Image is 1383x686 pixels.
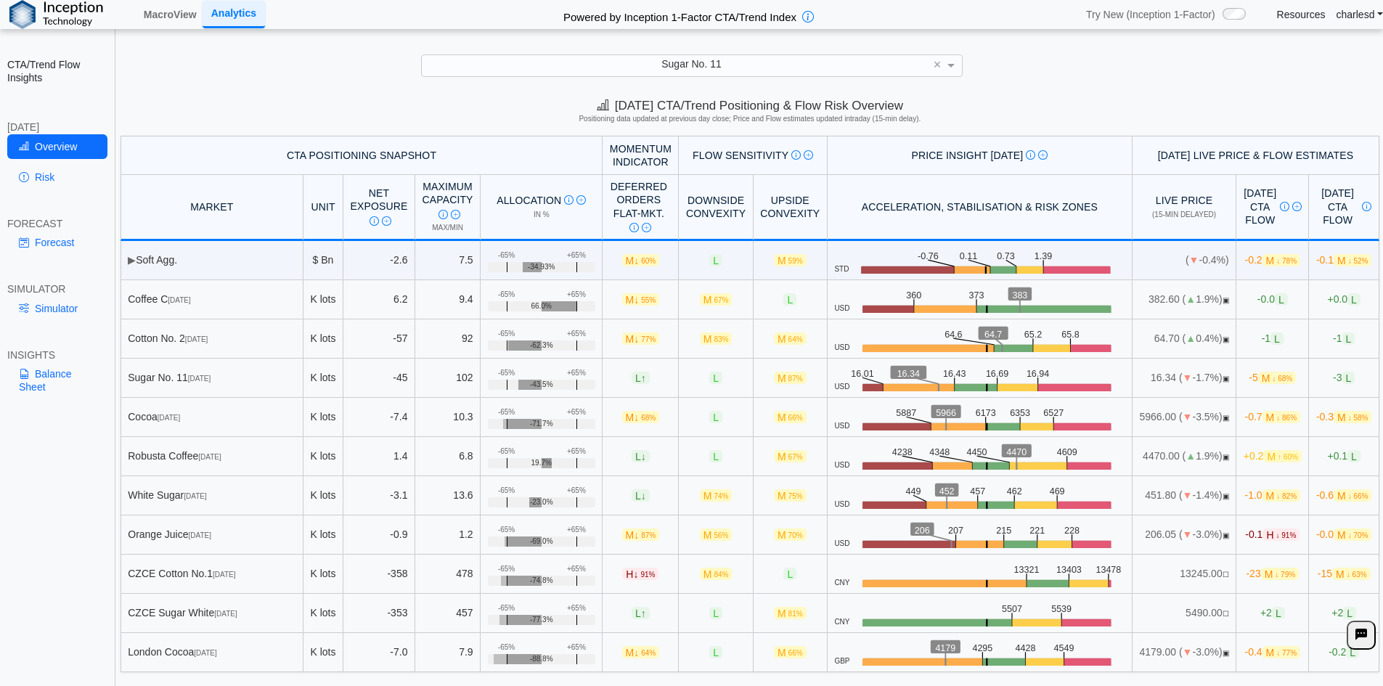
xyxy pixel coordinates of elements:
div: Cocoa [128,410,295,423]
text: 16.34 [898,367,921,378]
text: 0.11 [963,250,981,261]
div: Allocation [488,194,595,207]
th: Live Price [1133,175,1236,241]
span: 64% [788,335,803,343]
span: ↓ 70% [1348,531,1368,539]
img: Info [1280,202,1289,211]
span: -0.2 [1244,254,1300,266]
div: -65% [498,486,515,495]
span: Clear value [931,55,944,75]
span: -71.7% [530,420,553,428]
div: +65% [567,565,586,573]
span: -62.3% [530,341,553,350]
span: ▶ [128,254,136,266]
text: 452 [941,485,956,496]
span: 77% [641,335,656,343]
td: 102 [415,359,481,398]
span: -5 [1249,372,1296,384]
span: USD [834,461,849,470]
span: 66% [788,414,803,422]
span: (15-min delayed) [1152,211,1216,219]
td: K lots [303,555,343,594]
text: 65.2 [1027,328,1045,339]
text: 228 [1069,524,1084,535]
td: -358 [343,555,415,594]
div: White Sugar [128,489,295,502]
span: ↓ [634,411,639,422]
span: -0.0 [1257,293,1288,306]
span: M [774,489,807,502]
span: × [934,58,942,71]
td: 206.05 ( -3.0%) [1133,515,1236,555]
text: 1.39 [1039,250,1057,261]
span: 67% [714,296,728,304]
div: Orange Juice [128,528,295,541]
img: Info [791,150,801,160]
div: +65% [567,369,586,377]
span: OPEN: Market session is currently open. [1223,531,1229,539]
span: -15 [1318,568,1371,580]
div: FORECAST [7,217,107,230]
span: ↓ [641,489,646,501]
span: USD [834,422,849,430]
text: -0.76 [919,250,940,261]
span: M [622,332,660,345]
text: 462 [1010,485,1025,496]
text: 215 [999,524,1014,535]
span: ↓ 66% [1348,492,1368,500]
span: [DATE] [189,531,211,539]
div: Robusta Coffee [128,449,295,462]
text: 13321 [1017,564,1043,575]
span: -1.0 [1244,489,1300,502]
div: +65% [567,330,586,338]
td: 13.6 [415,476,481,515]
span: H [622,568,658,580]
span: [DATE] [185,335,208,343]
img: Info [1026,150,1035,160]
td: 4470.00 ( 1.9%) [1133,437,1236,476]
a: Risk [7,165,107,189]
span: NO FEED: Live data feed not provided for this market. [1223,571,1229,579]
span: ↓ [633,568,638,579]
text: 4450 [969,446,990,457]
span: OPEN: Market session is currently open. [1223,492,1229,500]
td: 1.4 [343,437,415,476]
span: [DATE] [188,375,211,383]
text: 4348 [931,446,952,457]
span: OPEN: Market session is currently open. [1223,296,1229,304]
span: H [1262,528,1300,541]
span: -43.5% [530,380,553,389]
text: 457 [972,485,987,496]
span: L [783,568,796,580]
img: Read More [1292,202,1302,211]
img: Read More [642,223,651,232]
span: L [1342,332,1355,345]
span: M [774,332,807,345]
div: +65% [567,290,586,299]
span: OPEN: Market session is currently open. [1223,453,1229,461]
a: MacroView [138,2,203,27]
span: [DATE] [213,571,235,579]
span: M [1258,372,1296,384]
span: L [783,293,796,306]
h5: Positioning data updated at previous day close; Price and Flow estimates updated intraday (15-min... [123,115,1376,123]
span: 87% [788,375,803,383]
div: +65% [567,526,586,534]
span: -23 [1246,568,1299,580]
span: M [1262,489,1300,502]
div: +65% [567,408,586,417]
text: 16.69 [988,367,1011,378]
span: USD [834,304,849,313]
a: charlesd [1337,8,1383,21]
span: ▼ [1189,254,1199,266]
span: ↓ [634,528,639,540]
td: $ Bn [303,241,343,280]
div: -65% [498,369,515,377]
span: OPEN: Market session is currently open. [1223,335,1229,343]
div: +65% [567,447,586,456]
div: -65% [498,526,515,534]
text: 449 [907,485,922,496]
span: L [709,254,722,266]
text: 16.43 [945,367,968,378]
td: Soft Agg. [121,241,303,280]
